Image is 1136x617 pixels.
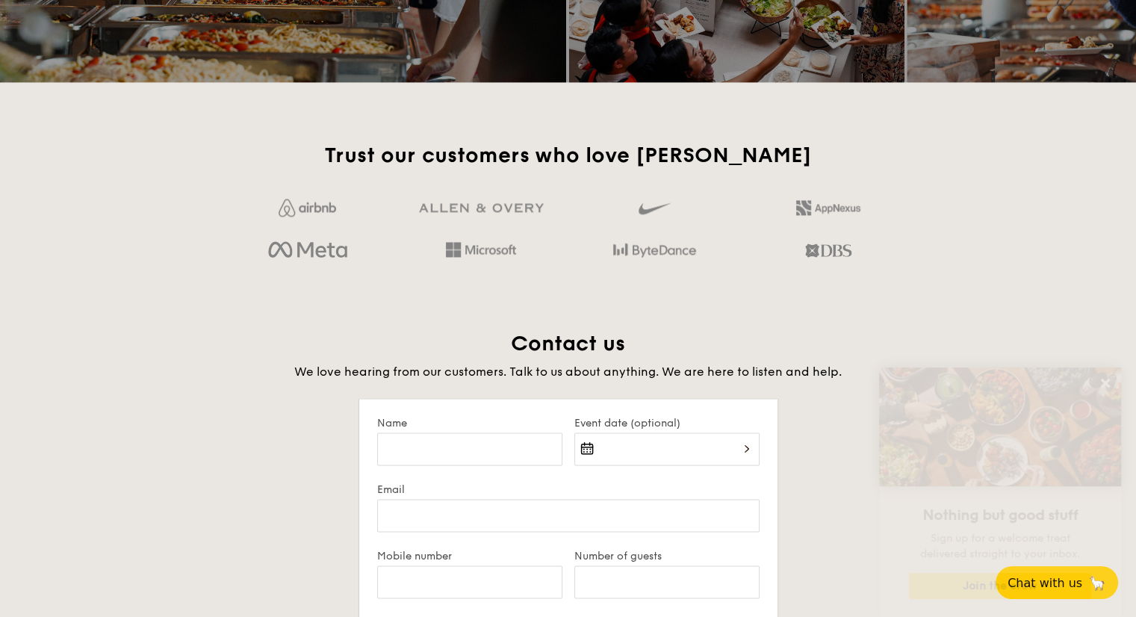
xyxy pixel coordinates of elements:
label: Email [377,483,760,496]
img: GRg3jHAAAAABJRU5ErkJggg== [419,203,544,213]
span: Nothing but good stuff [922,506,1078,524]
label: Event date (optional) [574,417,760,430]
span: Sign up for a welcome treat delivered straight to your inbox. [920,532,1080,560]
label: Number of guests [574,550,760,562]
img: Jf4Dw0UUCKFd4aYAAAAASUVORK5CYII= [279,199,336,217]
img: dbs.a5bdd427.png [805,238,851,263]
button: Join the crew [909,573,1091,599]
img: gdlseuq06himwAAAABJRU5ErkJggg== [639,196,670,221]
img: DSC07876-Edit02-Large.jpeg [879,368,1121,486]
img: Hd4TfVa7bNwuIo1gAAAAASUVORK5CYII= [446,242,516,257]
button: Close [1093,371,1117,395]
h2: Trust our customers who love [PERSON_NAME] [227,142,909,169]
label: Name [377,417,562,430]
label: Mobile number [377,550,562,562]
img: 2L6uqdT+6BmeAFDfWP11wfMG223fXktMZIL+i+lTG25h0NjUBKOYhdW2Kn6T+C0Q7bASH2i+1JIsIulPLIv5Ss6l0e291fRVW... [796,200,860,215]
span: Contact us [511,331,625,356]
span: We love hearing from our customers. Talk to us about anything. We are here to listen and help. [294,365,842,379]
img: bytedance.dc5c0c88.png [613,238,696,263]
img: meta.d311700b.png [268,238,347,263]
